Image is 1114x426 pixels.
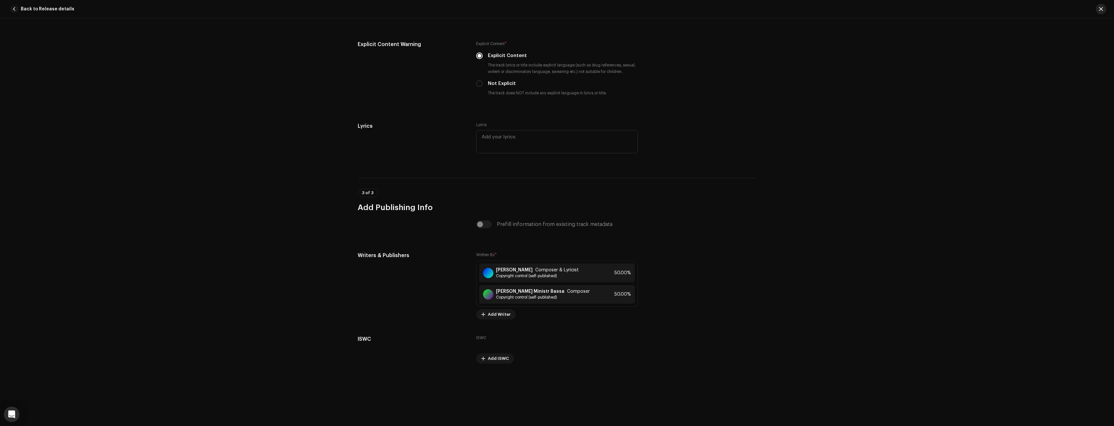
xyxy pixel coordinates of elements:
[496,273,579,278] span: Copyright control (self-published)
[476,41,505,47] small: Explicit Content
[358,202,756,213] h3: Add Publishing Info
[567,289,590,294] span: Composer
[4,407,19,422] div: Open Intercom Messenger
[487,90,608,96] small: The track does NOT include any explicit language in lyrics or title.
[496,295,590,300] span: Copyright control (self-published)
[358,122,466,130] h5: Lyrics
[496,267,533,273] strong: [PERSON_NAME]
[496,289,564,294] strong: [PERSON_NAME] Ministr Bassa
[362,191,374,195] span: 3 of 3
[358,252,466,259] h5: Writers & Publishers
[476,335,486,340] label: ISWC
[476,122,487,127] label: Lyrics
[614,292,631,297] span: 50.00%
[476,253,495,257] small: Written By
[488,52,527,59] label: Explicit Content
[614,270,631,276] span: 50.00%
[488,80,516,87] label: Not Explicit
[488,308,511,321] span: Add Writer
[358,335,466,343] h5: ISWC
[476,353,514,364] button: Add ISWC
[476,309,516,320] button: Add Writer
[358,41,466,48] h5: Explicit Content Warning
[488,352,509,365] span: Add ISWC
[487,62,638,75] small: The track lyrics or title include explicit language (such as drug references, sexual, violent or ...
[535,267,579,273] span: Composer & Lyricist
